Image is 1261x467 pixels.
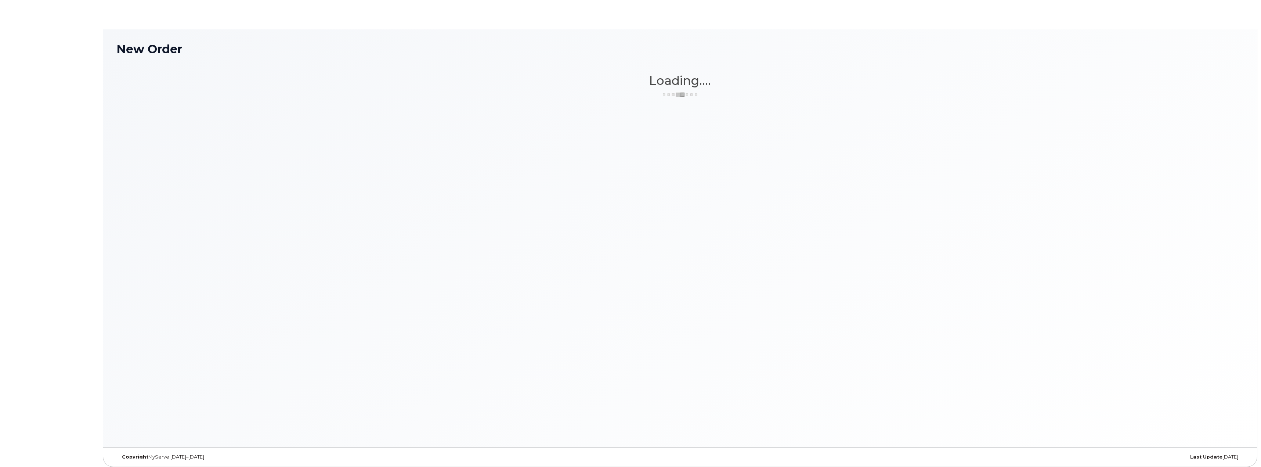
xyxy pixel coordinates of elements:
div: [DATE] [868,454,1244,460]
strong: Last Update [1190,454,1222,460]
img: ajax-loader-3a6953c30dc77f0bf724df975f13086db4f4c1262e45940f03d1251963f1bf2e.gif [662,92,698,97]
h1: Loading.... [116,74,1244,87]
h1: New Order [116,43,1244,55]
strong: Copyright [122,454,148,460]
div: MyServe [DATE]–[DATE] [116,454,492,460]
